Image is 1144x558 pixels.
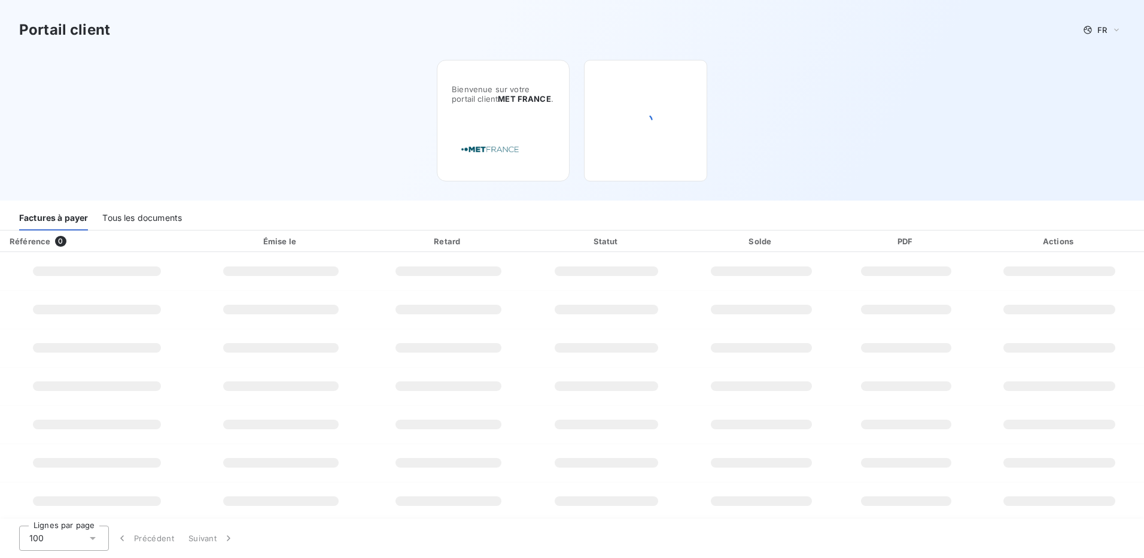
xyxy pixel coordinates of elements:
span: 100 [29,532,44,544]
img: Company logo [452,132,528,166]
div: Émise le [196,235,366,247]
div: Solde [687,235,835,247]
div: PDF [840,235,972,247]
div: Tous les documents [102,205,182,231]
span: Bienvenue sur votre portail client . [452,84,555,104]
h3: Portail client [19,19,110,41]
div: Factures à payer [19,205,88,231]
div: Statut [531,235,683,247]
span: MET FRANCE [498,94,551,104]
div: Actions [977,235,1142,247]
button: Suivant [181,526,242,551]
div: Référence [10,236,50,246]
span: 0 [55,236,66,247]
button: Précédent [109,526,181,551]
div: Retard [370,235,526,247]
span: FR [1097,25,1107,35]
